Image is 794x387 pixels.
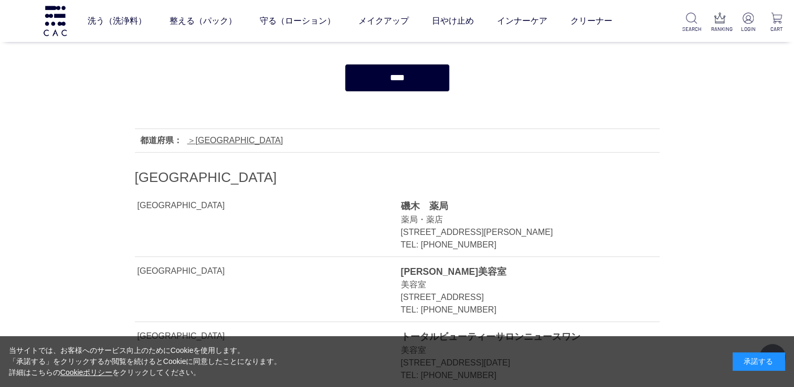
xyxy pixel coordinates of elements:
[400,278,636,291] div: 美容室
[137,330,268,342] div: [GEOGRAPHIC_DATA]
[169,6,236,36] a: 整える（パック）
[711,13,729,33] a: RANKING
[400,226,636,239] div: [STREET_ADDRESS][PERSON_NAME]
[259,6,335,36] a: 守る（ローション）
[42,6,68,36] img: logo
[431,6,473,36] a: 日やけ止め
[137,199,268,212] div: [GEOGRAPHIC_DATA]
[767,13,786,33] a: CART
[187,136,283,145] a: [GEOGRAPHIC_DATA]
[400,304,636,316] div: TEL: [PHONE_NUMBER]
[400,291,636,304] div: [STREET_ADDRESS]
[400,265,636,278] div: [PERSON_NAME]美容室
[739,13,757,33] a: LOGIN
[682,25,701,33] p: SEARCH
[400,239,636,251] div: TEL: [PHONE_NUMBER]
[767,25,786,33] p: CART
[137,265,268,277] div: [GEOGRAPHIC_DATA]
[60,368,113,377] a: Cookieポリシー
[733,352,785,371] div: 承諾する
[135,168,660,187] h2: [GEOGRAPHIC_DATA]
[140,134,182,147] div: 都道府県：
[87,6,146,36] a: 洗う（洗浄料）
[682,13,701,33] a: SEARCH
[400,330,636,343] div: トータルビューティーサロンニュースワン
[400,199,636,213] div: 磯木 薬局
[739,25,757,33] p: LOGIN
[400,213,636,226] div: 薬局・薬店
[358,6,408,36] a: メイクアップ
[570,6,612,36] a: クリーナー
[9,345,282,378] div: 当サイトでは、お客様へのサービス向上のためにCookieを使用します。 「承諾する」をクリックするか閲覧を続けるとCookieに同意したことになります。 詳細はこちらの をクリックしてください。
[711,25,729,33] p: RANKING
[496,6,547,36] a: インナーケア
